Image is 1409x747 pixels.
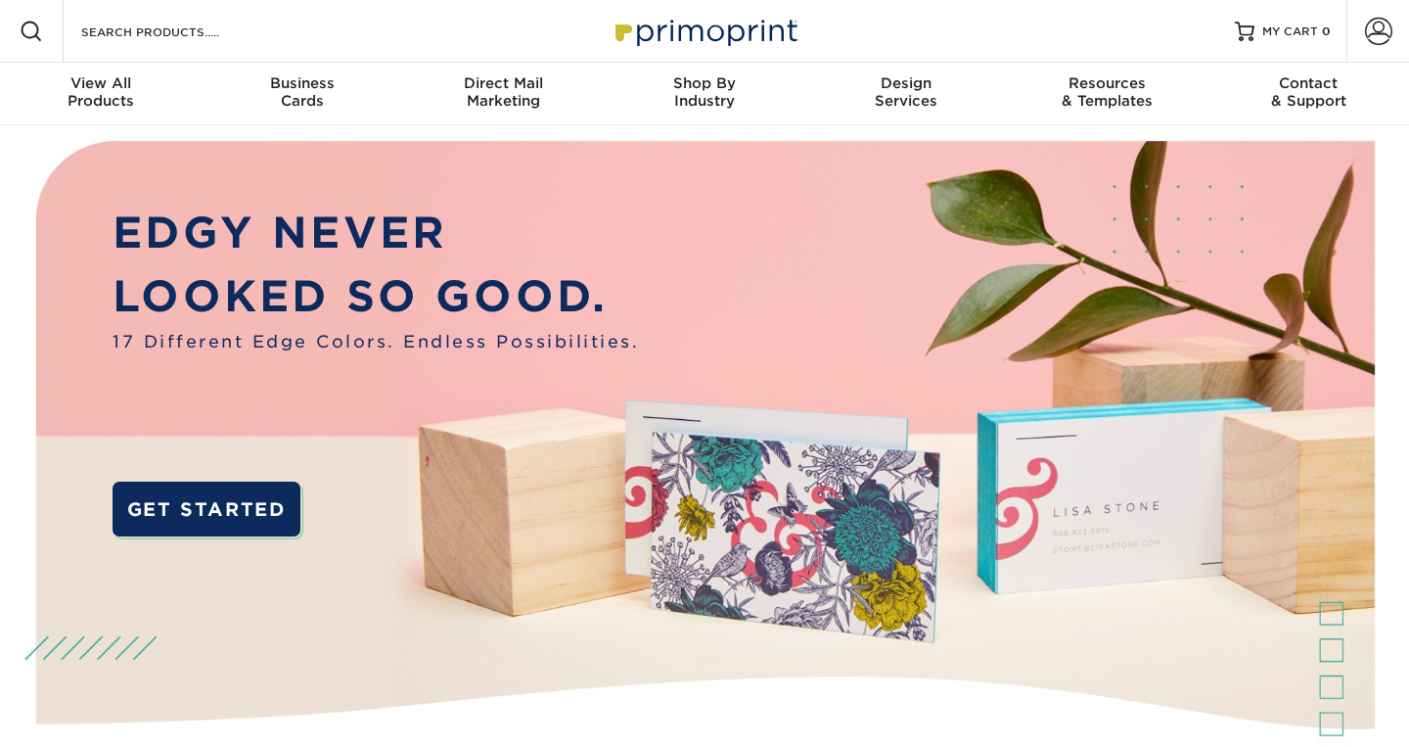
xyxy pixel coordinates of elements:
p: EDGY NEVER [113,202,639,265]
span: Shop By [604,74,805,92]
a: Shop ByIndustry [604,63,805,125]
span: MY CART [1262,23,1318,40]
span: 0 [1322,24,1331,38]
span: Contact [1207,74,1409,92]
a: Contact& Support [1207,63,1409,125]
div: Services [805,74,1007,110]
div: & Templates [1007,74,1208,110]
p: LOOKED SO GOOD. [113,265,639,329]
span: 17 Different Edge Colors. Endless Possibilities. [113,329,639,354]
span: Resources [1007,74,1208,92]
div: Marketing [402,74,604,110]
a: Direct MailMarketing [402,63,604,125]
a: BusinessCards [202,63,403,125]
div: Industry [604,74,805,110]
div: Cards [202,74,403,110]
div: & Support [1207,74,1409,110]
a: GET STARTED [113,482,299,537]
input: SEARCH PRODUCTS..... [79,20,270,43]
a: Resources& Templates [1007,63,1208,125]
span: Direct Mail [402,74,604,92]
a: DesignServices [805,63,1007,125]
img: Primoprint [607,10,802,52]
span: Design [805,74,1007,92]
span: Business [202,74,403,92]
